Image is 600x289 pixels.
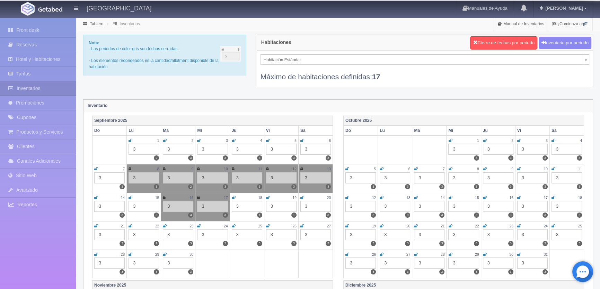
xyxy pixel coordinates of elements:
[224,167,228,171] small: 10
[372,73,380,81] b: 17
[548,17,592,31] a: ¡Comienza aquí!
[448,201,479,212] div: 3
[192,167,194,171] small: 9
[264,55,580,65] span: Habitación Estándar
[154,269,159,274] label: 3
[508,184,513,189] label: 3
[448,229,479,240] div: 3
[542,241,548,246] label: 3
[257,241,262,246] label: 3
[475,196,479,200] small: 15
[94,258,125,269] div: 3
[261,40,291,45] h4: Habitaciones
[264,126,298,136] th: Vi
[129,172,159,183] div: 3
[293,196,297,200] small: 19
[448,172,479,183] div: 3
[258,224,262,228] small: 25
[327,167,331,171] small: 13
[474,155,479,161] label: 3
[261,54,589,65] a: Habitación Estándar
[291,155,297,161] label: 3
[189,253,193,256] small: 30
[258,196,262,200] small: 18
[197,201,228,212] div: 3
[326,155,331,161] label: 3
[475,253,479,256] small: 29
[154,241,159,246] label: 2
[300,229,331,240] div: 3
[129,144,159,155] div: 3
[380,201,410,212] div: 3
[223,155,228,161] label: 3
[293,167,297,171] small: 12
[345,229,376,240] div: 3
[266,172,297,183] div: 3
[89,40,99,45] b: Nota:
[123,167,125,171] small: 7
[344,116,584,126] th: Octubre 2025
[544,167,548,171] small: 10
[197,144,228,155] div: 3
[508,155,513,161] label: 3
[509,196,513,200] small: 16
[577,241,582,246] label: 3
[257,213,262,218] label: 1
[220,46,241,62] img: cutoff.png
[483,144,513,155] div: 3
[412,126,447,136] th: Ma
[371,269,376,274] label: 3
[443,167,445,171] small: 7
[405,241,410,246] label: 3
[154,184,159,189] label: 3
[83,35,246,75] div: - Las periodos de color gris son fechas cerradas. - Los elementos redondeados es la cantidad/allo...
[232,172,262,183] div: 3
[129,229,159,240] div: 3
[261,65,589,82] div: Máximo de habitaciones definidas:
[544,196,548,200] small: 17
[344,126,378,136] th: Do
[345,172,376,183] div: 3
[511,167,513,171] small: 9
[380,172,410,183] div: 3
[224,224,228,228] small: 24
[405,213,410,218] label: 3
[298,126,333,136] th: Sa
[552,229,582,240] div: 3
[120,269,125,274] label: 3
[477,139,479,143] small: 1
[448,258,479,269] div: 3
[326,241,331,246] label: 3
[223,184,228,189] label: 3
[406,196,410,200] small: 13
[129,201,159,212] div: 3
[260,139,262,143] small: 4
[474,241,479,246] label: 3
[21,2,35,16] img: Getabed
[372,196,376,200] small: 12
[474,213,479,218] label: 3
[509,253,513,256] small: 30
[157,139,159,143] small: 1
[257,184,262,189] label: 3
[515,126,549,136] th: Vi
[371,184,376,189] label: 3
[266,229,297,240] div: 3
[441,253,444,256] small: 28
[414,229,444,240] div: 3
[552,144,582,155] div: 3
[517,144,548,155] div: 3
[405,184,410,189] label: 3
[92,126,127,136] th: Do
[441,224,444,228] small: 21
[508,269,513,274] label: 3
[483,201,513,212] div: 3
[87,3,151,12] h4: [GEOGRAPHIC_DATA]
[448,144,479,155] div: 3
[38,7,62,12] img: Getabed
[508,241,513,246] label: 3
[546,139,548,143] small: 3
[257,155,262,161] label: 3
[544,6,583,11] span: [PERSON_NAME]
[439,269,444,274] label: 3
